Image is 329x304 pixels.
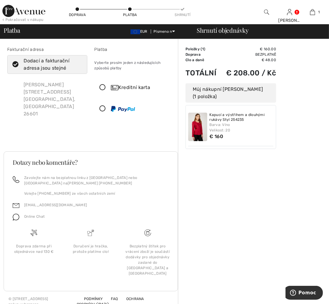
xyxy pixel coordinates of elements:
[4,27,20,33] span: Platba
[24,214,45,219] span: Online Chat
[185,52,220,57] td: Doprava
[210,122,274,133] div: Barva: Víno Velikost: 20
[188,113,207,141] img: Kapucí a výstřihem a dlouhými rukávy Styl 254235
[67,243,114,254] div: Doručení je hračka, protože platíme clo!
[68,181,132,185] a: [PERSON_NAME] [PHONE_NUMBER]
[131,29,150,34] span: EUR
[173,12,192,18] div: Shrnutí
[210,113,274,122] a: Kapucí a výstřihem a dlouhými rukávy Styl 254235
[24,176,137,185] font: Zavolejte nám na bezplatnou linku z [GEOGRAPHIC_DATA] nebo [GEOGRAPHIC_DATA] na
[185,83,276,103] div: Můj nákupní [PERSON_NAME] (1 položka)
[185,57,220,63] td: Clo a daně
[189,27,325,33] div: Shrnutí objednávky
[302,8,324,16] a: 1
[111,85,118,90] img: Kreditní karta
[220,63,276,83] td: € 208.00 / Kč
[104,297,118,301] a: FAQ
[220,57,276,63] td: € 48.00
[153,29,172,34] font: Písmeno n
[13,159,169,165] h3: Dotazy nebo komentáře?
[24,203,87,207] a: [EMAIL_ADDRESS][DOMAIN_NAME]
[185,63,220,83] td: Totální
[7,46,87,53] div: Fakturační adresa
[68,12,86,18] div: Doprava
[19,76,87,122] div: [PERSON_NAME] [STREET_ADDRESS] [GEOGRAPHIC_DATA], [GEOGRAPHIC_DATA] 26601
[185,46,220,52] td: )
[144,230,151,236] img: Doprava zdarma při objednávce nad &#8364; 130
[13,214,19,220] img: povídat si
[95,46,175,53] div: Platba
[77,297,103,301] a: Podmínky
[31,230,37,236] img: Doprava zdarma při objednávce nad &#8364; 130
[2,17,43,22] div: < Pokračovat v nákupu
[185,47,204,51] font: Položky (
[2,5,45,17] img: 1ère Avenue
[220,52,276,57] td: Bezplatně
[287,9,292,15] a: Sign In
[310,8,315,16] img: Moje taška
[264,8,269,16] img: Vyhledávání na webu
[220,46,276,52] td: € 160.00
[124,243,171,276] div: Bezplatný štítek pro vrácení zboží je součástí dodávky pro objednávky zaslané do [GEOGRAPHIC_DATA...
[287,8,292,16] img: Moje informace
[121,12,139,18] div: Platba
[210,134,224,139] span: € 160
[10,243,57,254] div: Doprava zdarma při objednávce nad 130 €
[13,202,19,209] img: E-mail
[285,286,323,301] iframe: Opens a widget where you can find more information
[131,29,140,34] img: Euro
[24,57,78,72] div: Dodací a fakturační adresa jsou stejné
[87,230,94,236] img: Doručení je hračka, protože platíme clo!
[202,47,204,51] span: 1
[318,9,320,15] span: 1
[118,84,150,90] font: Kreditní karta
[111,106,135,112] img: PayPal
[24,191,169,196] p: Volejte [PHONE_NUMBER] ze všech ostatních zemí
[13,176,19,183] img: zavolat
[279,17,301,24] div: [PERSON_NAME]
[95,55,175,76] div: Vyberte prosím jeden z následujících způsobů platby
